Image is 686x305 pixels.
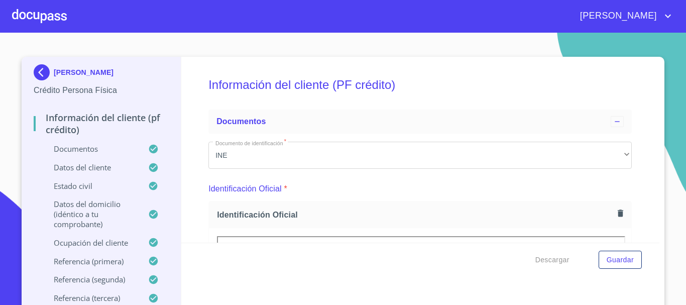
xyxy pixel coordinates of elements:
span: Identificación Oficial [217,210,614,220]
p: Datos del cliente [34,162,148,172]
div: [PERSON_NAME] [34,64,169,84]
p: [PERSON_NAME] [54,68,113,76]
p: Estado Civil [34,181,148,191]
p: Referencia (tercera) [34,293,148,303]
p: Información del cliente (PF crédito) [34,112,169,136]
button: Descargar [531,251,574,269]
div: INE [208,142,632,169]
span: Descargar [535,254,569,266]
button: account of current user [573,8,674,24]
p: Identificación Oficial [208,183,282,195]
p: Ocupación del Cliente [34,238,148,248]
button: Guardar [599,251,642,269]
span: Guardar [607,254,634,266]
p: Datos del domicilio (idéntico a tu comprobante) [34,199,148,229]
p: Crédito Persona Física [34,84,169,96]
div: Documentos [208,110,632,134]
p: Documentos [34,144,148,154]
span: [PERSON_NAME] [573,8,662,24]
img: Docupass spot blue [34,64,54,80]
p: Referencia (segunda) [34,274,148,284]
p: Referencia (primera) [34,256,148,266]
h5: Información del cliente (PF crédito) [208,64,632,106]
span: Documentos [216,117,266,126]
